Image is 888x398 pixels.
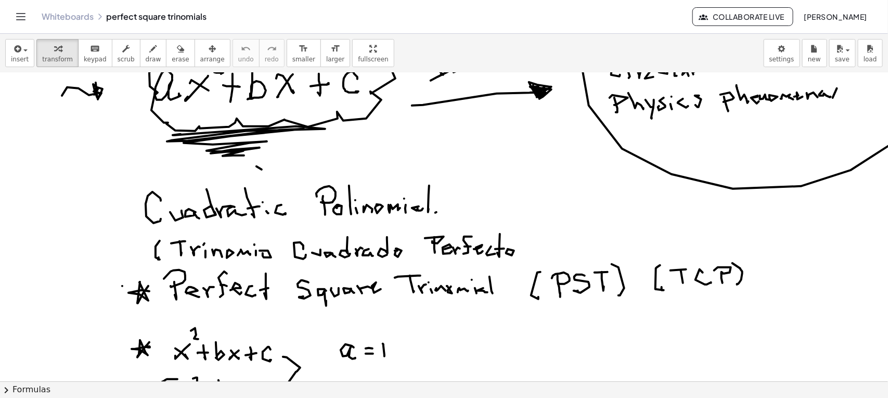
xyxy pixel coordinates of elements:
[140,39,167,67] button: draw
[802,39,827,67] button: new
[11,56,29,63] span: insert
[829,39,856,67] button: save
[292,56,315,63] span: smaller
[769,56,794,63] span: settings
[808,56,821,63] span: new
[330,43,340,55] i: format_size
[90,43,100,55] i: keyboard
[5,39,34,67] button: insert
[352,39,394,67] button: fullscreen
[795,7,876,26] button: [PERSON_NAME]
[358,56,388,63] span: fullscreen
[172,56,189,63] span: erase
[858,39,883,67] button: load
[326,56,344,63] span: larger
[166,39,195,67] button: erase
[299,43,308,55] i: format_size
[200,56,225,63] span: arrange
[238,56,254,63] span: undo
[692,7,793,26] button: Collaborate Live
[36,39,79,67] button: transform
[864,56,877,63] span: load
[195,39,230,67] button: arrange
[287,39,321,67] button: format_sizesmaller
[259,39,285,67] button: redoredo
[241,43,251,55] i: undo
[84,56,107,63] span: keypad
[12,8,29,25] button: Toggle navigation
[764,39,800,67] button: settings
[835,56,850,63] span: save
[42,11,94,22] a: Whiteboards
[118,56,135,63] span: scrub
[42,56,73,63] span: transform
[265,56,279,63] span: redo
[233,39,260,67] button: undoundo
[320,39,350,67] button: format_sizelarger
[804,12,867,21] span: [PERSON_NAME]
[146,56,161,63] span: draw
[267,43,277,55] i: redo
[701,12,784,21] span: Collaborate Live
[112,39,140,67] button: scrub
[78,39,112,67] button: keyboardkeypad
